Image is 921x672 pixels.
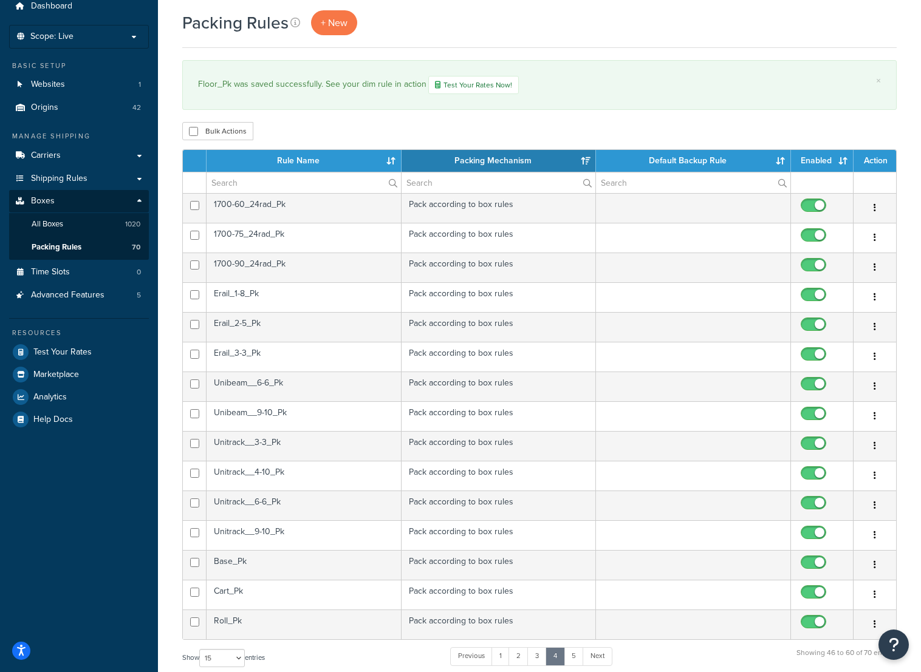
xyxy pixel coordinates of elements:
span: 0 [137,267,141,277]
span: Boxes [31,196,55,206]
span: Advanced Features [31,290,104,300]
span: 1 [139,80,141,90]
td: 1700-90_24rad_Pk [207,253,402,282]
span: 5 [137,290,141,300]
td: Pack according to box rules [402,609,597,639]
td: Pack according to box rules [402,461,597,490]
span: 1020 [125,219,140,229]
span: Analytics [33,392,67,402]
th: Packing Mechanism: activate to sort column ascending [402,150,597,172]
th: Rule Name: activate to sort column ascending [207,150,402,172]
td: Pack according to box rules [402,550,597,580]
a: All Boxes 1020 [9,213,149,236]
a: Boxes [9,190,149,212]
li: Origins [9,97,149,119]
td: Pack according to box rules [402,282,597,312]
input: Search [207,172,401,193]
th: Default Backup Rule: activate to sort column ascending [596,150,791,172]
a: Origins 42 [9,97,149,119]
td: Base_Pk [207,550,402,580]
li: Advanced Features [9,284,149,307]
a: Shipping Rules [9,168,149,190]
li: Time Slots [9,261,149,283]
input: Search [402,172,596,193]
span: 42 [132,103,141,113]
li: All Boxes [9,213,149,236]
span: Websites [31,80,65,90]
a: 5 [564,647,584,665]
a: Marketplace [9,364,149,385]
td: Roll_Pk [207,609,402,639]
td: Unibeam__6-6_Pk [207,372,402,401]
td: Pack according to box rules [402,490,597,520]
div: Basic Setup [9,61,149,71]
td: Unitrack__4-10_Pk [207,461,402,490]
a: Websites 1 [9,73,149,96]
select: Showentries [199,649,245,667]
td: 1700-60_24rad_Pk [207,193,402,223]
td: Pack according to box rules [402,580,597,609]
a: × [876,76,881,86]
td: Pack according to box rules [402,372,597,401]
th: Action [854,150,896,172]
span: Help Docs [33,415,73,425]
td: Pack according to box rules [402,253,597,282]
td: Cart_Pk [207,580,402,609]
li: Boxes [9,190,149,259]
td: Pack according to box rules [402,431,597,461]
a: Carriers [9,144,149,167]
span: + New [321,16,348,30]
div: Resources [9,328,149,338]
span: All Boxes [32,219,63,229]
span: Carriers [31,151,61,161]
li: Analytics [9,386,149,408]
a: Packing Rules 70 [9,236,149,259]
li: Packing Rules [9,236,149,259]
span: Packing Rules [32,242,81,253]
td: Pack according to box rules [402,312,597,342]
li: Websites [9,73,149,96]
td: Erail_2-5_Pk [207,312,402,342]
td: Pack according to box rules [402,401,597,431]
td: 1700-75_24rad_Pk [207,223,402,253]
td: Pack according to box rules [402,193,597,223]
td: Erail_3-3_Pk [207,342,402,372]
div: Showing 46 to 60 of 70 entries [796,646,897,672]
button: Open Resource Center [878,630,909,660]
a: 1 [491,647,510,665]
td: Unibeam__9-10_Pk [207,401,402,431]
div: Manage Shipping [9,131,149,141]
span: Scope: Live [30,32,74,42]
span: Test Your Rates [33,347,92,358]
span: 70 [132,242,140,253]
a: Test Your Rates Now! [428,76,519,94]
td: Unitrack__3-3_Pk [207,431,402,461]
a: Next [583,647,612,665]
span: Marketplace [33,370,79,380]
div: Floor_Pk was saved successfully. See your dim rule in action [198,76,881,94]
a: Help Docs [9,409,149,430]
a: + New [311,10,357,35]
a: 4 [546,647,565,665]
a: Time Slots 0 [9,261,149,283]
a: Advanced Features 5 [9,284,149,307]
label: Show entries [182,649,265,667]
a: Test Your Rates [9,341,149,363]
td: Erail_1-8_Pk [207,282,402,312]
span: Dashboard [31,1,72,12]
span: Time Slots [31,267,70,277]
a: Previous [450,647,493,665]
input: Search [596,172,790,193]
td: Unitrack__9-10_Pk [207,520,402,550]
h1: Packing Rules [182,11,289,35]
a: 3 [527,647,547,665]
td: Pack according to box rules [402,520,597,550]
td: Unitrack__6-6_Pk [207,490,402,520]
td: Pack according to box rules [402,223,597,253]
span: Origins [31,103,58,113]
